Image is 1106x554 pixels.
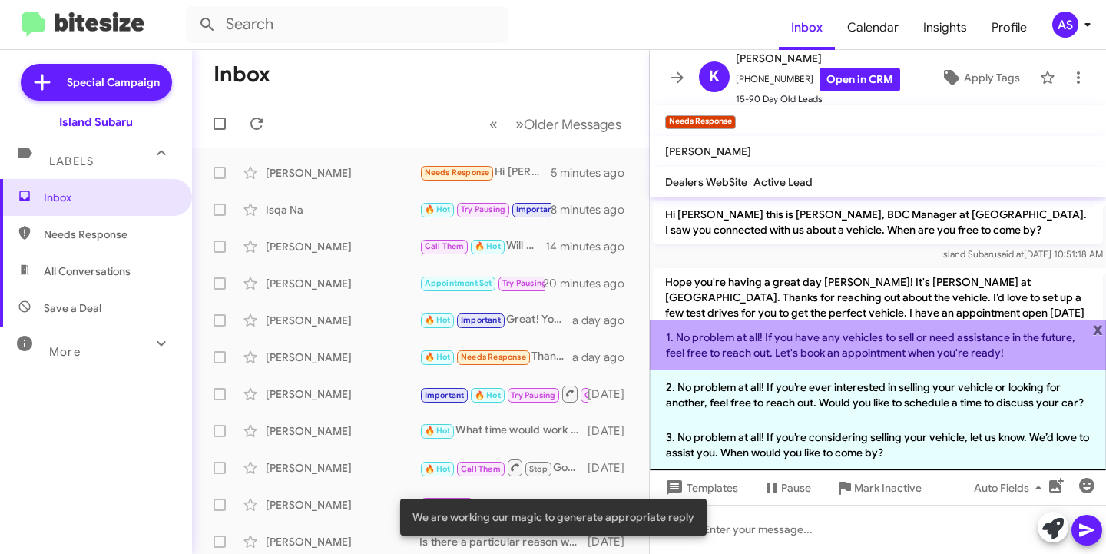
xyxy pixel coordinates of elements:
[419,348,572,366] div: Thanks in advance [PERSON_NAME]
[516,204,556,214] span: Important
[266,313,419,328] div: [PERSON_NAME]
[49,345,81,359] span: More
[266,534,419,549] div: [PERSON_NAME]
[545,276,637,291] div: 20 minutes ago
[545,239,637,254] div: 14 minutes ago
[266,239,419,254] div: [PERSON_NAME]
[750,474,823,502] button: Pause
[588,386,637,402] div: [DATE]
[979,5,1039,50] a: Profile
[425,426,451,436] span: 🔥 Hot
[572,313,637,328] div: a day ago
[266,165,419,181] div: [PERSON_NAME]
[419,201,551,218] div: That’s great to hear! If you ever consider selling your vehicle in the future, feel free to reach...
[650,420,1106,470] li: 3. No problem at all! If you’re considering selling your vehicle, let us know. We’d love to assis...
[781,474,811,502] span: Pause
[419,458,588,477] div: Good Morning [PERSON_NAME]! I wanted to follow up with you and see if had some time to stop by ou...
[650,370,1106,420] li: 2. No problem at all! If you’re ever interested in selling your vehicle or looking for another, f...
[475,390,501,400] span: 🔥 Hot
[709,65,720,89] span: K
[736,49,900,68] span: [PERSON_NAME]
[266,350,419,365] div: [PERSON_NAME]
[941,248,1103,260] span: Island Subaru [DATE] 10:51:18 AM
[650,474,750,502] button: Templates
[665,175,747,189] span: Dealers WebSite
[502,278,547,288] span: Try Pausing
[186,6,508,43] input: Search
[425,315,451,325] span: 🔥 Hot
[266,276,419,291] div: [PERSON_NAME]
[1052,12,1078,38] div: AS
[588,460,637,476] div: [DATE]
[44,264,131,279] span: All Conversations
[21,64,172,101] a: Special Campaign
[425,352,451,362] span: 🔥 Hot
[551,165,637,181] div: 5 minutes ago
[835,5,911,50] a: Calendar
[529,464,548,474] span: Stop
[461,352,526,362] span: Needs Response
[964,64,1020,91] span: Apply Tags
[481,108,631,140] nav: Page navigation example
[266,202,419,217] div: Isqa Na
[927,64,1032,91] button: Apply Tags
[425,390,465,400] span: Important
[461,204,505,214] span: Try Pausing
[974,474,1048,502] span: Auto Fields
[753,175,813,189] span: Active Lead
[665,144,751,158] span: [PERSON_NAME]
[584,390,624,400] span: Call Them
[425,204,451,214] span: 🔥 Hot
[461,464,501,474] span: Call Them
[266,460,419,476] div: [PERSON_NAME]
[419,164,551,181] div: Hi [PERSON_NAME], sorry for the delayed response. My friend ended up going to [PERSON_NAME] and g...
[67,75,160,90] span: Special Campaign
[820,68,900,91] a: Open in CRM
[480,108,507,140] button: Previous
[44,300,101,316] span: Save a Deal
[214,62,270,87] h1: Inbox
[911,5,979,50] a: Insights
[515,114,524,134] span: »
[425,464,451,474] span: 🔥 Hot
[49,154,94,168] span: Labels
[823,474,934,502] button: Mark Inactive
[511,390,555,400] span: Try Pausing
[489,114,498,134] span: «
[588,423,637,439] div: [DATE]
[59,114,133,130] div: Island Subaru
[524,116,621,133] span: Older Messages
[44,190,174,205] span: Inbox
[419,274,545,292] div: I understand. When you're ready, I can assist you in finding the perfect white Crosstrek. Feel fr...
[653,201,1103,244] p: Hi [PERSON_NAME] this is [PERSON_NAME], BDC Manager at [GEOGRAPHIC_DATA]. I saw you connected wit...
[572,350,637,365] div: a day ago
[665,115,736,129] small: Needs Response
[779,5,835,50] a: Inbox
[419,384,588,403] div: Inbound Call
[419,237,545,255] div: Will do!
[419,311,572,329] div: Great! You are all set for [DATE].
[736,91,900,107] span: 15-90 Day Old Leads
[425,241,465,251] span: Call Them
[461,315,501,325] span: Important
[419,422,588,440] div: What time would work best for you?
[44,227,174,242] span: Needs Response
[650,320,1106,370] li: 1. No problem at all! If you have any vehicles to sell or need assistance in the future, feel fre...
[425,168,490,177] span: Needs Response
[1039,12,1089,38] button: AS
[662,474,738,502] span: Templates
[551,202,637,217] div: 8 minutes ago
[1093,320,1103,338] span: x
[412,509,694,525] span: We are working our magic to generate appropriate reply
[425,278,492,288] span: Appointment Set
[653,268,1103,342] p: Hope you're having a great day [PERSON_NAME]! It's [PERSON_NAME] at [GEOGRAPHIC_DATA]. Thanks for...
[962,474,1060,502] button: Auto Fields
[266,423,419,439] div: [PERSON_NAME]
[506,108,631,140] button: Next
[736,68,900,91] span: [PHONE_NUMBER]
[475,241,501,251] span: 🔥 Hot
